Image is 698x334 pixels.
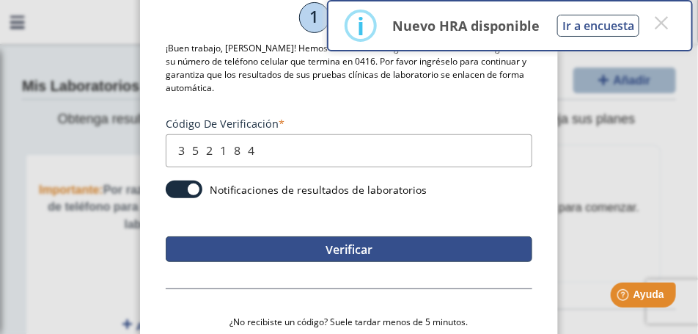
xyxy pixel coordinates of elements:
button: Verificar [166,236,532,262]
label: Notificaciones de resultados de laboratorios [210,183,427,197]
label: Código de verificación [166,117,532,131]
li: 1 [299,2,330,33]
input: _ _ _ _ _ _ [166,134,532,167]
button: Close this dialog [648,10,675,36]
p: ¡Buen trabajo, [PERSON_NAME]! Hemos enviado un código de verificación de 6 dígitos a su número de... [166,42,532,95]
iframe: Help widget launcher [567,277,682,318]
div: i [357,12,364,39]
p: ¿No recibiste un código? Suele tardar menos de 5 minutos. [166,316,532,329]
p: Nuevo HRA disponible [392,17,540,35]
button: Ir a encuesta [557,15,639,37]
